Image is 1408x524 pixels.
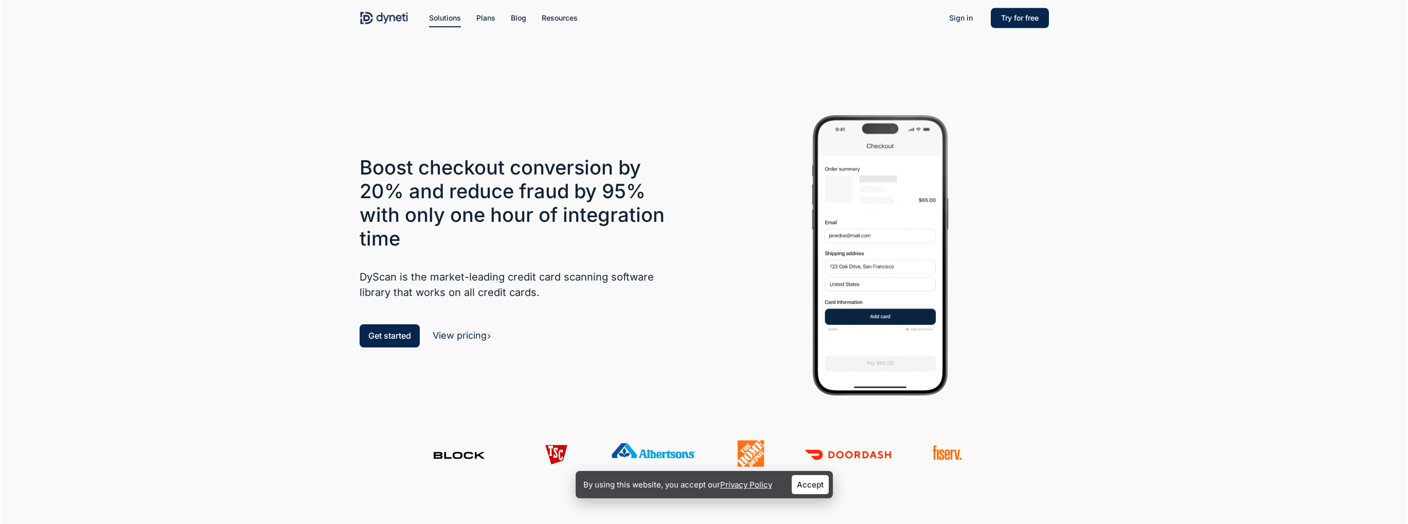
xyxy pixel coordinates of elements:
a: View pricing [433,330,491,341]
span: Sign in [949,13,973,22]
a: Try for free [991,12,1049,24]
a: Plans [476,12,495,24]
p: By using this website, you accept our [583,478,772,492]
img: client [610,440,697,467]
span: Try for free [1001,13,1039,22]
a: Blog [511,12,526,24]
a: Accept [792,475,829,494]
img: client [513,440,600,467]
a: Solutions [429,12,461,24]
span: Get started [368,330,411,341]
span: Resources [542,13,578,22]
img: client [416,440,503,467]
h5: DyScan is the market-leading credit card scanning software library that works on all credit cards. [360,269,681,300]
a: Resources [542,12,578,24]
h3: Boost checkout conversion by 20% and reduce fraud by 95% with only one hour of integration time [360,155,681,250]
img: client [902,440,989,467]
span: Plans [476,13,495,22]
a: Get started [360,324,420,348]
span: Solutions [429,13,461,22]
img: client [805,440,892,467]
img: Dyneti Technologies [360,10,409,26]
a: Privacy Policy [720,480,772,490]
span: Blog [511,13,526,22]
a: Sign in [939,10,983,26]
img: client [707,440,794,467]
